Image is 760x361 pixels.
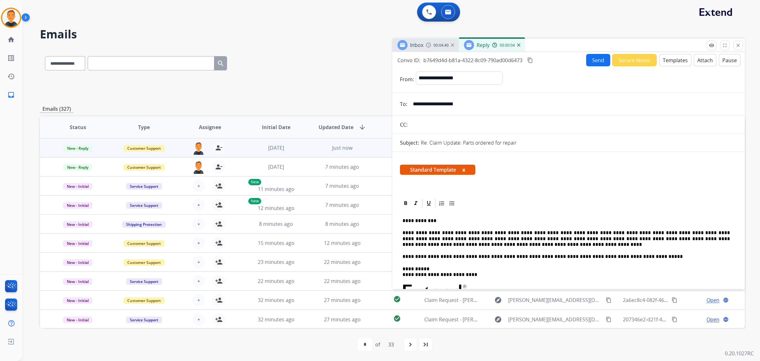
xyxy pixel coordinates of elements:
[197,220,200,228] span: +
[424,316,525,323] span: Claim Request - [PERSON_NAME] / M73273
[138,123,150,131] span: Type
[63,317,92,323] span: New - Initial
[325,182,359,189] span: 7 minutes ago
[7,36,15,43] mat-icon: home
[319,123,353,131] span: Updated Date
[63,240,92,247] span: New - Initial
[63,183,92,190] span: New - Initial
[63,278,92,285] span: New - Initial
[383,338,399,351] div: 33
[606,297,611,303] mat-icon: content_copy
[70,123,86,131] span: Status
[375,341,380,348] div: of
[215,201,223,209] mat-icon: person_add
[423,57,522,64] span: b7649d4d-b81a-4322-8c09-790ad00d6473
[401,199,410,208] div: Bold
[586,54,610,66] button: Send
[410,42,423,49] span: Inbox
[706,296,719,304] span: Open
[719,54,740,66] button: Pause
[63,221,92,228] span: New - Initial
[709,43,714,48] mat-icon: remove_red_eye
[400,121,408,128] p: CC:
[324,297,361,304] span: 27 minutes ago
[422,341,429,348] mat-icon: last_page
[123,145,165,152] span: Customer Support
[126,202,162,209] span: Service Support
[192,199,205,211] button: +
[192,256,205,268] button: +
[723,317,729,322] mat-icon: language
[400,100,407,108] p: To:
[447,199,457,208] div: Bullet List
[199,123,221,131] span: Assignee
[7,54,15,62] mat-icon: list_alt
[126,183,162,190] span: Service Support
[258,297,294,304] span: 32 minutes ago
[63,145,92,152] span: New - Reply
[215,144,223,152] mat-icon: person_remove
[7,73,15,80] mat-icon: history
[215,163,223,171] mat-icon: person_remove
[508,316,602,323] span: [PERSON_NAME][EMAIL_ADDRESS][DOMAIN_NAME]
[421,139,516,147] p: Re: Claim Update: Parts ordered for repair
[258,186,294,193] span: 11 minutes ago
[325,163,359,170] span: 7 minutes ago
[694,54,716,66] button: Attach
[494,316,502,323] mat-icon: explore
[606,317,611,322] mat-icon: content_copy
[215,258,223,266] mat-icon: person_add
[192,161,205,174] img: agent-avatar
[197,316,200,323] span: +
[262,123,290,131] span: Initial Date
[400,75,414,83] p: From:
[248,179,261,185] p: New
[393,295,401,303] mat-icon: check_circle
[197,182,200,190] span: +
[258,259,294,266] span: 23 minutes ago
[192,275,205,287] button: +
[723,297,729,303] mat-icon: language
[424,199,434,208] div: Underline
[393,315,401,322] mat-icon: check_circle
[494,296,502,304] mat-icon: explore
[197,296,200,304] span: +
[397,56,420,64] p: Convo ID:
[508,296,602,304] span: [PERSON_NAME][EMAIL_ADDRESS][DOMAIN_NAME]
[63,164,92,171] span: New - Reply
[40,105,73,113] p: Emails (327)
[192,141,205,155] img: agent-avatar
[215,296,223,304] mat-icon: person_add
[725,350,754,357] p: 0.20.1027RC
[623,297,719,304] span: 2a6ec8c4-082f-46e0-9a07-7dd7742507e1
[63,259,92,266] span: New - Initial
[434,43,449,48] span: 00:04:40
[527,57,533,63] mat-icon: content_copy
[258,278,294,285] span: 22 minutes ago
[7,91,15,99] mat-icon: inbox
[324,278,361,285] span: 22 minutes ago
[437,199,446,208] div: Ordered List
[215,316,223,323] mat-icon: person_add
[722,43,728,48] mat-icon: fullscreen
[612,54,657,66] button: Secure Notes
[462,166,465,174] button: x
[123,259,165,266] span: Customer Support
[123,240,165,247] span: Customer Support
[258,240,294,246] span: 15 minutes ago
[63,202,92,209] span: New - Initial
[197,277,200,285] span: +
[123,297,165,304] span: Customer Support
[217,60,225,67] mat-icon: search
[215,182,223,190] mat-icon: person_add
[259,220,293,227] span: 8 minutes ago
[477,42,490,49] span: Reply
[192,294,205,306] button: +
[258,205,294,212] span: 12 minutes ago
[126,278,162,285] span: Service Support
[192,218,205,230] button: +
[325,220,359,227] span: 8 minutes ago
[2,9,20,27] img: avatar
[248,198,261,204] p: New
[500,43,515,48] span: 00:00:04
